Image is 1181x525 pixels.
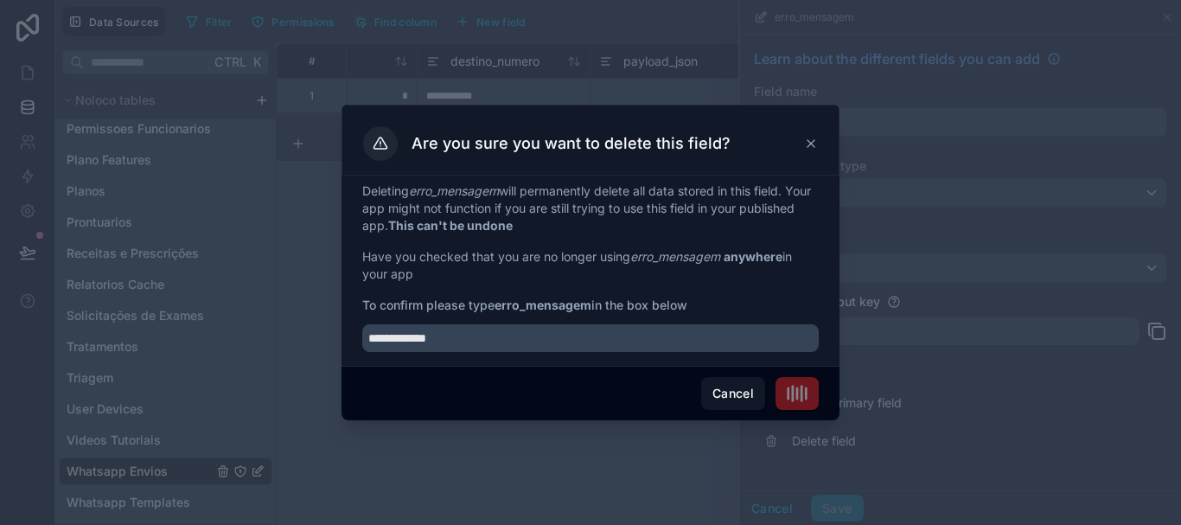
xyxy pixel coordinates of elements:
p: Have you checked that you are no longer using in your app [362,248,819,283]
em: erro_mensagem [630,249,720,264]
strong: anywhere [724,249,782,264]
h3: Are you sure you want to delete this field? [412,133,731,154]
span: To confirm please type in the box below [362,297,819,314]
em: erro_mensagem [409,183,499,198]
strong: erro_mensagem [495,298,591,312]
strong: This can't be undone [388,218,513,233]
button: Cancel [701,377,765,410]
p: Deleting will permanently delete all data stored in this field. Your app might not function if yo... [362,182,819,234]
